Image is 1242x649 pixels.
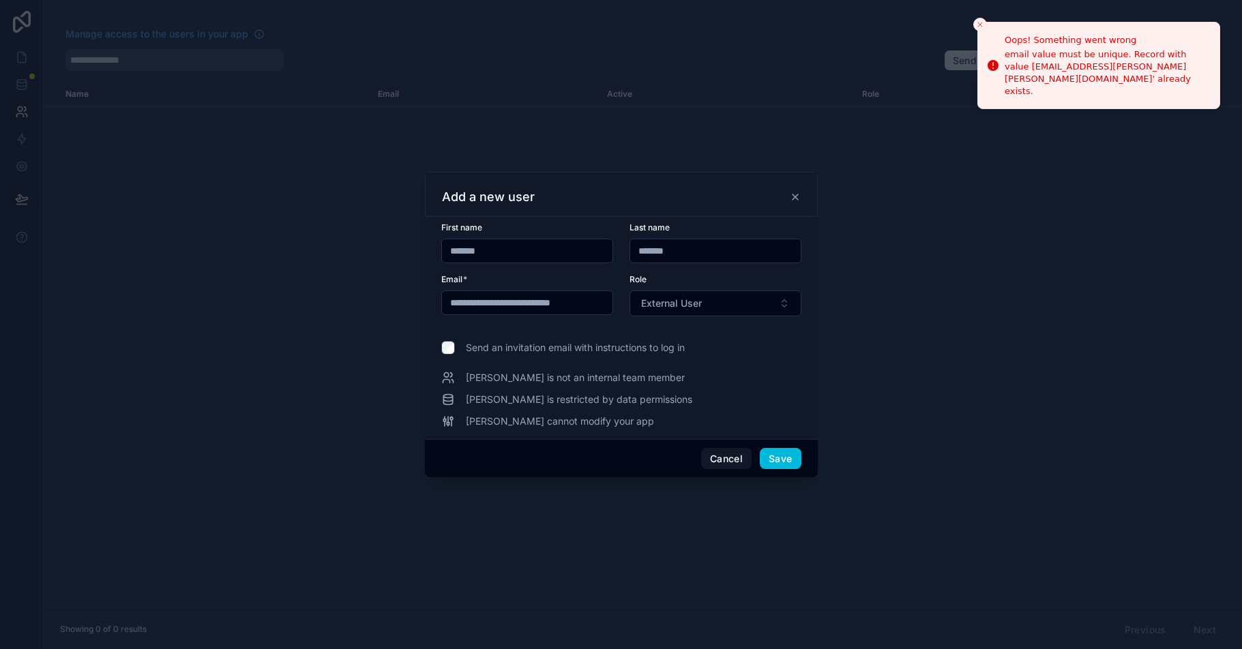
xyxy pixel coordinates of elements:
div: email value must be unique. Record with value [EMAIL_ADDRESS][PERSON_NAME][PERSON_NAME][DOMAIN_NA... [1005,48,1209,98]
div: Oops! Something went wrong [1005,33,1209,47]
span: [PERSON_NAME] is restricted by data permissions [466,393,692,406]
span: [PERSON_NAME] cannot modify your app [466,414,654,428]
h3: Add a new user [442,189,535,205]
span: Send an invitation email with instructions to log in [466,341,685,354]
span: First name [441,222,482,232]
button: Save [760,448,801,470]
span: Email [441,274,462,284]
span: Last name [630,222,670,232]
span: External User [641,297,702,310]
span: [PERSON_NAME] is not an internal team member [466,371,685,384]
button: Cancel [701,448,752,470]
button: Close toast [973,18,987,31]
button: Select Button [630,290,801,316]
span: Role [630,274,647,284]
input: Send an invitation email with instructions to log in [441,341,455,354]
